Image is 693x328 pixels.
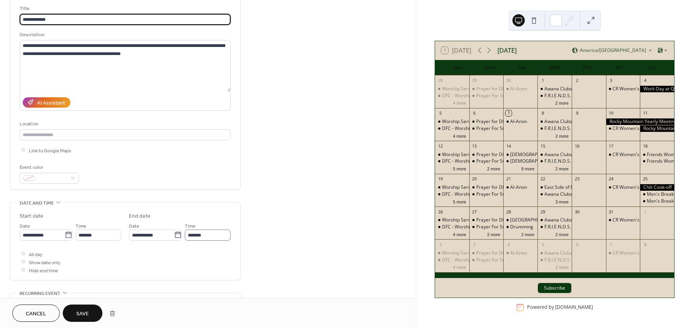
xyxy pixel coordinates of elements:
[647,158,680,165] div: Friends Women
[606,152,640,158] div: CR Women's Step Study
[606,250,640,256] div: CR Women's Step Study
[510,250,527,256] div: Al-Anon
[435,224,469,230] div: DFC - Worship Service, All Ages
[476,184,536,191] div: Prayer for DFC and the Staff
[544,224,582,230] div: F.R.I.E.N.D.S. Club
[469,125,504,132] div: Prayer For Staff and DFC
[476,217,536,223] div: Prayer for DFC and the Staff
[574,209,580,215] div: 30
[476,257,529,263] div: Prayer For Staff and DFC
[640,158,674,165] div: Friends Women
[472,241,477,247] div: 3
[12,305,60,322] button: Cancel
[552,231,572,237] button: 2 more
[636,60,668,75] div: Sat
[442,184,477,191] div: Worship Service
[442,152,477,158] div: Worship Service
[640,152,674,158] div: Friends Women
[450,132,469,139] button: 4 more
[450,99,469,106] button: 4 more
[537,158,572,165] div: F.R.I.E.N.D.S. Club
[506,176,511,182] div: 21
[441,60,474,75] div: Sun
[537,217,572,223] div: Awana Clubs
[537,184,572,191] div: East Side of Eliot Street Sweeping
[608,78,614,83] div: 3
[574,110,580,116] div: 9
[469,257,504,263] div: Prayer For Staff and DFC
[20,290,60,298] span: Recurring event
[442,191,509,198] div: DFC - Worship Service, All Ages
[608,110,614,116] div: 10
[537,86,572,92] div: Awana Clubs
[435,184,469,191] div: Worship Service
[647,152,680,158] div: Friends Women
[469,191,504,198] div: Prayer For Staff and DFC
[29,250,42,258] span: All day
[469,224,504,230] div: Prayer For Staff and DFC
[503,250,537,256] div: Al-Anon
[472,110,477,116] div: 6
[442,158,509,165] div: DFC - Worship Service, All Ages
[537,118,572,125] div: Awana Clubs
[506,110,511,116] div: 7
[642,110,648,116] div: 11
[472,209,477,215] div: 27
[606,125,640,132] div: CR Women's Step Study
[510,152,622,158] div: [DEMOGRAPHIC_DATA][PERSON_NAME] Committee
[510,158,608,165] div: [DEMOGRAPHIC_DATA] Education Committee
[20,222,30,230] span: Date
[603,60,636,75] div: Fri
[552,132,572,139] button: 2 more
[442,224,509,230] div: DFC - Worship Service, All Ages
[442,250,477,256] div: Worship Service
[506,143,511,149] div: 14
[640,86,674,92] div: Work Day at Quaker Ridge
[503,224,537,230] div: Drumming
[26,310,46,318] span: Cancel
[608,209,614,215] div: 31
[476,118,536,125] div: Prayer for DFC and the Staff
[185,222,196,230] span: Time
[472,78,477,83] div: 29
[474,60,506,75] div: Mon
[503,217,537,223] div: West Side Eliot St. Street Sweeping Day
[552,165,572,171] button: 2 more
[75,222,86,230] span: Time
[642,78,648,83] div: 4
[484,165,503,171] button: 2 more
[29,266,58,275] span: Hide end time
[129,222,139,230] span: Date
[640,184,674,191] div: Chili Cook-off
[608,143,614,149] div: 17
[510,184,527,191] div: Al-Anon
[469,118,504,125] div: Prayer for DFC and the Staff
[544,125,582,132] div: F.R.I.E.N.D.S. Club
[476,191,529,198] div: Prayer For Staff and DFC
[574,176,580,182] div: 23
[537,125,572,132] div: F.R.I.E.N.D.S. Club
[544,250,572,256] div: Awana Clubs
[538,283,571,293] button: Subscribe
[435,86,469,92] div: Worship Service
[469,184,504,191] div: Prayer for DFC and the Staff
[608,176,614,182] div: 24
[20,199,54,207] span: Date and time
[544,86,572,92] div: Awana Clubs
[76,310,89,318] span: Save
[129,212,151,220] div: End date
[544,152,572,158] div: Awana Clubs
[450,198,469,205] button: 5 more
[437,209,443,215] div: 26
[540,143,546,149] div: 15
[476,93,529,99] div: Prayer For Staff and DFC
[574,241,580,247] div: 6
[537,250,572,256] div: Awana Clubs
[552,263,572,270] button: 2 more
[613,250,663,256] div: CR Women's Step Study
[469,250,504,256] div: Prayer for DFC and the Staff
[510,217,588,223] div: [GEOGRAPHIC_DATA] Sweeping Day
[613,125,663,132] div: CR Women's Step Study
[503,86,537,92] div: Al-Anon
